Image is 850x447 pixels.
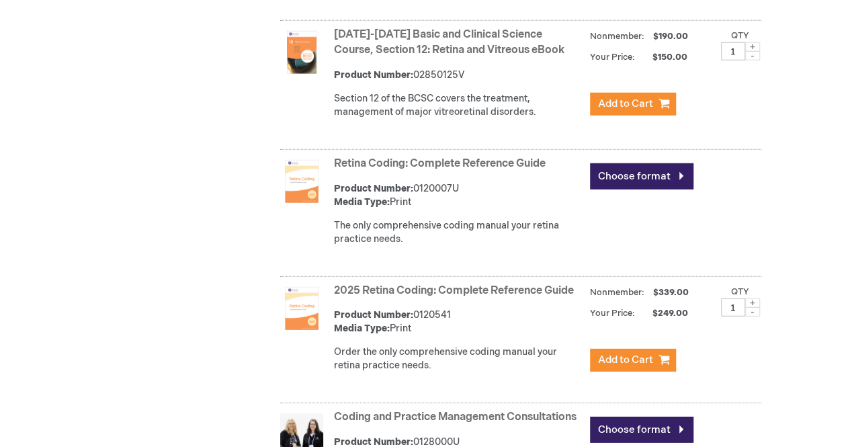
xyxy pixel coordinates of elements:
strong: Nonmember: [590,28,644,45]
img: 2025-2026 Basic and Clinical Science Course, Section 12: Retina and Vitreous eBook [280,31,323,74]
strong: Product Number: [334,309,413,321]
strong: Media Type: [334,323,390,334]
span: Add to Cart [598,354,653,366]
a: Choose format [590,163,693,190]
div: 0120007U Print [334,182,583,209]
strong: Product Number: [334,183,413,194]
span: $190.00 [651,31,690,42]
div: 0120541 Print [334,309,583,335]
strong: Nonmember: [590,284,644,301]
div: 02850125V [334,69,583,82]
button: Add to Cart [590,349,676,372]
span: $249.00 [637,308,690,319]
input: Qty [721,298,745,317]
strong: Your Price: [590,52,635,63]
span: $339.00 [651,287,691,298]
a: [DATE]-[DATE] Basic and Clinical Science Course, Section 12: Retina and Vitreous eBook [334,28,564,56]
strong: Product Number: [334,69,413,81]
img: 2025 Retina Coding: Complete Reference Guide [280,287,323,330]
button: Add to Cart [590,93,676,116]
a: Retina Coding: Complete Reference Guide [334,157,546,170]
div: Section 12 of the BCSC covers the treatment, management of major vitreoretinal disorders. [334,92,583,119]
input: Qty [721,42,745,60]
a: 2025 Retina Coding: Complete Reference Guide [334,284,574,297]
p: The only comprehensive coding manual your retina practice needs. [334,219,583,246]
p: Order the only comprehensive coding manual your retina practice needs. [334,346,583,372]
span: $150.00 [637,52,689,63]
a: Choose format [590,417,693,443]
strong: Your Price: [590,308,635,319]
span: Add to Cart [598,97,653,110]
strong: Media Type: [334,196,390,208]
a: Coding and Practice Management Consultations [334,411,577,423]
img: Retina Coding: Complete Reference Guide [280,160,323,203]
label: Qty [731,286,749,297]
label: Qty [731,30,749,41]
